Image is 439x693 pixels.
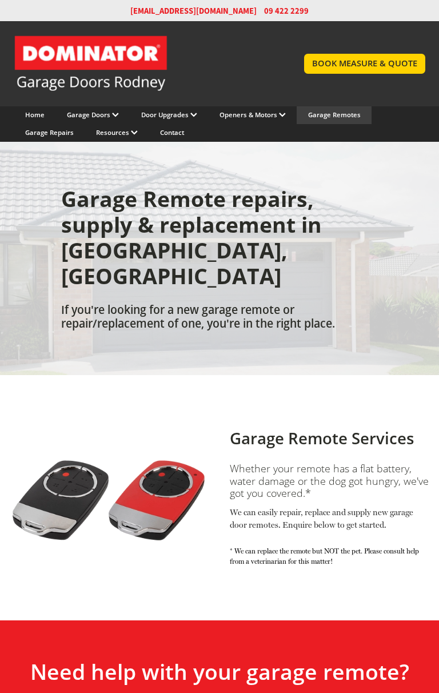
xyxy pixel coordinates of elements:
[15,659,424,685] h2: Need help with your garage remote?
[160,128,184,137] a: Contact
[308,110,361,119] a: Garage Remotes
[264,5,309,17] span: 09 422 2299
[61,186,378,289] h1: Garage Remote repairs, supply & replacement in [GEOGRAPHIC_DATA], [GEOGRAPHIC_DATA]
[130,5,257,17] a: [EMAIL_ADDRESS][DOMAIN_NAME]
[25,128,74,137] a: Garage Repairs
[96,128,138,137] a: Resources
[61,304,378,330] h2: If you're looking for a new garage remote or repair/replacement of one, you're in the right place.
[230,546,431,567] p: * We can replace the remote but NOT the pet. Please consult help from a veterinarian for this mat...
[304,54,425,74] a: BOOK MEASURE & QUOTE
[141,110,197,119] a: Door Upgrades
[67,110,119,119] a: Garage Doors
[230,429,431,448] h2: Garage Remote Services
[230,506,431,531] p: We can easily repair, replace and supply new garage door remotes. Enquire below to get started.
[25,110,45,119] a: Home
[230,463,431,499] h3: Whether your remote has a flat battery, water damage or the dog got hungry, we've got you covered.*
[219,110,286,119] a: Openers & Motors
